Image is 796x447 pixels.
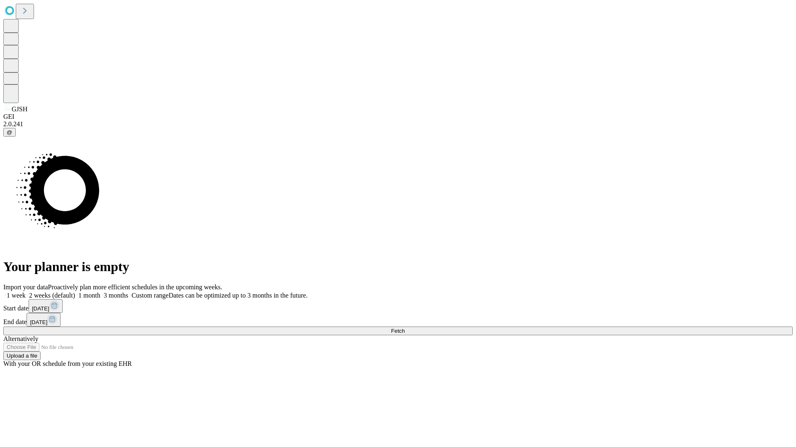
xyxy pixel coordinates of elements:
span: 3 months [104,292,128,299]
span: @ [7,129,12,135]
div: Start date [3,299,793,313]
span: 1 week [7,292,26,299]
span: [DATE] [30,319,47,325]
span: GJSH [12,106,27,113]
button: [DATE] [27,313,61,327]
div: GEI [3,113,793,120]
button: @ [3,128,16,137]
span: 2 weeks (default) [29,292,75,299]
span: 1 month [78,292,100,299]
span: Proactively plan more efficient schedules in the upcoming weeks. [48,284,222,291]
button: Fetch [3,327,793,335]
div: 2.0.241 [3,120,793,128]
h1: Your planner is empty [3,259,793,274]
span: With your OR schedule from your existing EHR [3,360,132,367]
div: End date [3,313,793,327]
span: Dates can be optimized up to 3 months in the future. [169,292,308,299]
button: Upload a file [3,351,41,360]
span: [DATE] [32,305,49,312]
button: [DATE] [29,299,63,313]
span: Fetch [391,328,405,334]
span: Custom range [131,292,168,299]
span: Alternatively [3,335,38,342]
span: Import your data [3,284,48,291]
